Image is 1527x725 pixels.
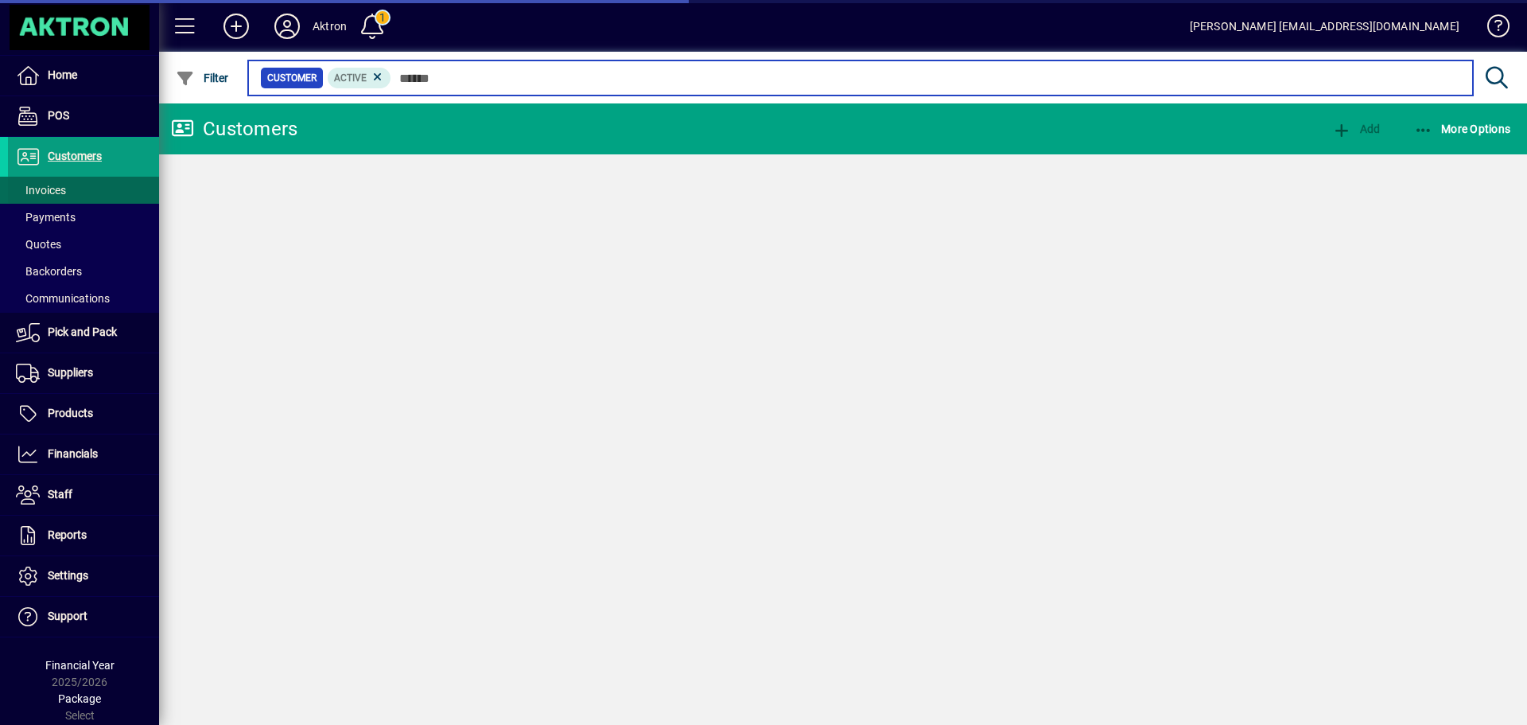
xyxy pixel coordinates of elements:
[16,238,61,251] span: Quotes
[1332,123,1380,135] span: Add
[48,68,77,81] span: Home
[262,12,313,41] button: Profile
[211,12,262,41] button: Add
[334,72,367,84] span: Active
[8,394,159,434] a: Products
[1414,123,1511,135] span: More Options
[48,407,93,419] span: Products
[45,659,115,672] span: Financial Year
[48,325,117,338] span: Pick and Pack
[1475,3,1507,55] a: Knowledge Base
[8,597,159,637] a: Support
[8,313,159,353] a: Pick and Pack
[48,150,102,162] span: Customers
[8,475,159,515] a: Staff
[1328,115,1384,143] button: Add
[48,109,69,122] span: POS
[8,556,159,596] a: Settings
[16,265,82,278] span: Backorders
[16,292,110,305] span: Communications
[48,610,87,622] span: Support
[8,285,159,312] a: Communications
[1190,14,1459,39] div: [PERSON_NAME] [EMAIL_ADDRESS][DOMAIN_NAME]
[48,366,93,379] span: Suppliers
[267,70,317,86] span: Customer
[16,211,76,224] span: Payments
[171,116,297,142] div: Customers
[48,488,72,501] span: Staff
[8,435,159,474] a: Financials
[8,204,159,231] a: Payments
[8,96,159,136] a: POS
[328,68,391,88] mat-chip: Activation Status: Active
[8,177,159,204] a: Invoices
[313,14,347,39] div: Aktron
[48,447,98,460] span: Financials
[8,231,159,258] a: Quotes
[1410,115,1515,143] button: More Options
[172,64,233,92] button: Filter
[8,353,159,393] a: Suppliers
[58,692,101,705] span: Package
[48,528,87,541] span: Reports
[176,72,229,84] span: Filter
[48,569,88,582] span: Settings
[16,184,66,197] span: Invoices
[8,56,159,95] a: Home
[8,516,159,555] a: Reports
[8,258,159,285] a: Backorders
